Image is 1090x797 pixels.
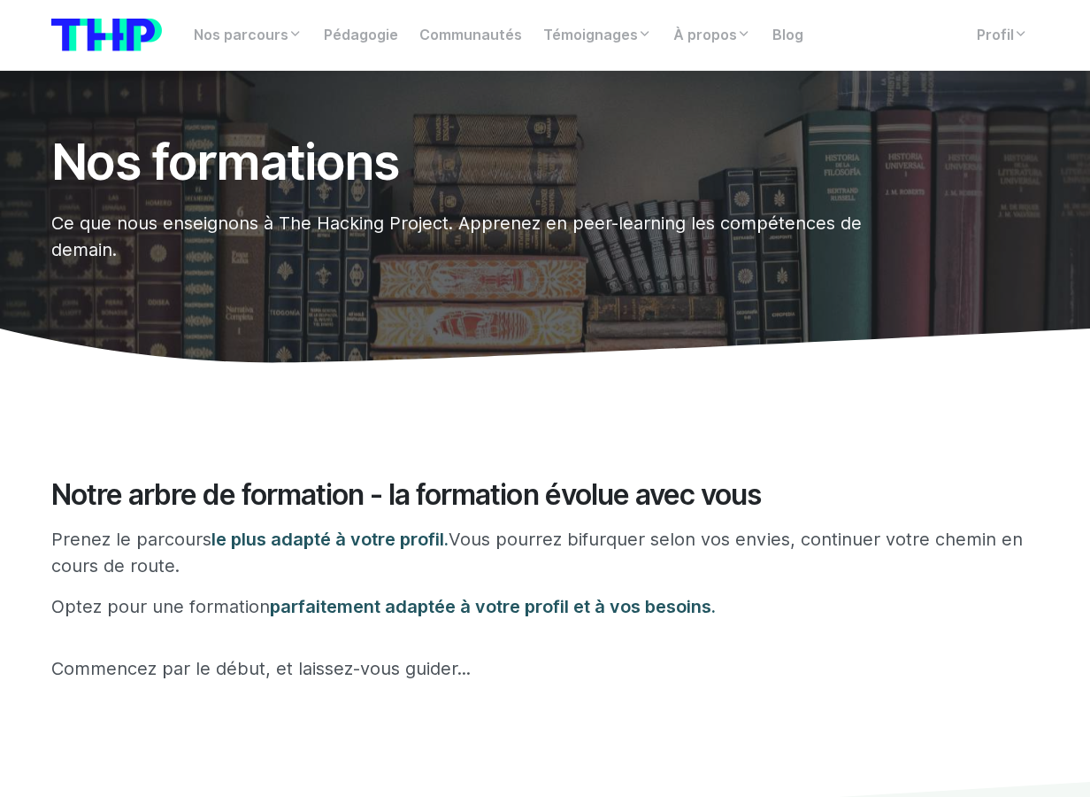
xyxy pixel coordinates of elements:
h1: Nos formations [51,135,871,190]
a: Pédagogie [313,18,409,53]
a: Communautés [409,18,533,53]
a: Profil [966,18,1039,53]
p: Optez pour une formation [51,593,1039,620]
a: Blog [762,18,814,53]
a: Nos parcours [183,18,313,53]
p: Prenez le parcours Vous pourrez bifurquer selon vos envies, continuer votre chemin en cours de ro... [51,526,1039,579]
img: logo [51,19,162,51]
p: Ce que nous enseignons à The Hacking Project. Apprenez en peer-learning les compétences de demain. [51,211,871,264]
h2: Notre arbre de formation - la formation évolue avec vous [51,478,1039,512]
a: Témoignages [533,18,663,53]
span: parfaitement adaptée à votre profil et à vos besoins. [270,596,716,617]
span: le plus adapté à votre profil. [211,529,449,550]
a: À propos [663,18,762,53]
p: Commencez par le début, et laissez-vous guider... [51,655,1039,682]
